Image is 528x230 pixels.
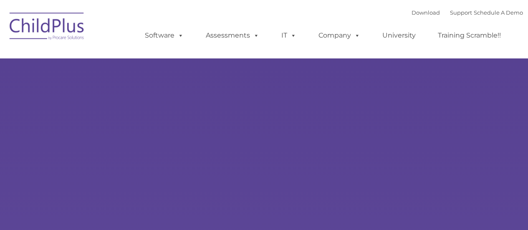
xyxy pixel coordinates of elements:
a: Schedule A Demo [474,9,523,16]
a: Support [450,9,472,16]
a: IT [273,27,305,44]
a: Download [412,9,440,16]
a: Software [136,27,192,44]
a: Training Scramble!! [429,27,509,44]
a: University [374,27,424,44]
a: Assessments [197,27,268,44]
font: | [412,9,523,16]
img: ChildPlus by Procare Solutions [5,7,89,48]
a: Company [310,27,369,44]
